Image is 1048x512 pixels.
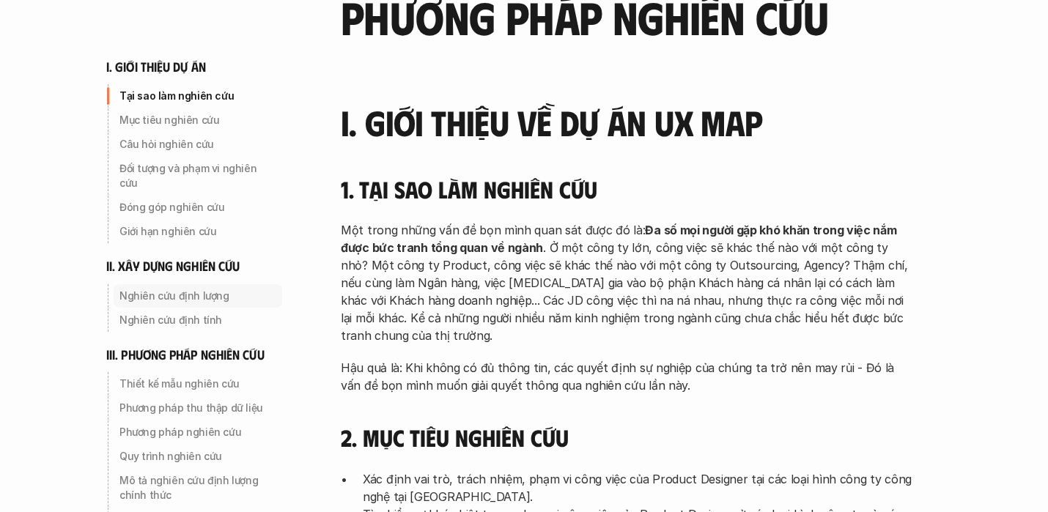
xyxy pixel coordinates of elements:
[106,196,282,219] a: Đóng góp nghiên cứu
[106,258,240,275] h6: ii. xây dựng nghiên cứu
[106,445,282,468] a: Quy trình nghiên cứu
[119,89,276,103] p: Tại sao làm nghiên cứu
[106,133,282,156] a: Câu hỏi nghiên cứu
[341,359,912,394] p: Hậu quả là: Khi không có đủ thông tin, các quyết định sự nghiệp của chúng ta trở nên may rủi - Đó...
[106,308,282,332] a: Nghiên cứu định tính
[119,473,276,502] p: Mô tả nghiên cứu định lượng chính thức
[341,175,912,203] h4: 1. Tại sao làm nghiên cứu
[119,401,276,415] p: Phương pháp thu thập dữ liệu
[106,84,282,108] a: Tại sao làm nghiên cứu
[119,449,276,464] p: Quy trình nghiên cứu
[119,289,276,303] p: Nghiên cứu định lượng
[106,346,265,363] h6: iii. phương pháp nghiên cứu
[119,313,276,327] p: Nghiên cứu định tính
[106,284,282,308] a: Nghiên cứu định lượng
[119,376,276,391] p: Thiết kế mẫu nghiên cứu
[106,420,282,444] a: Phương pháp nghiên cứu
[341,423,912,451] h4: 2. Mục tiêu nghiên cứu
[106,59,206,75] h6: i. giới thiệu dự án
[106,372,282,396] a: Thiết kế mẫu nghiên cứu
[106,396,282,420] a: Phương pháp thu thập dữ liệu
[363,470,912,505] p: Xác định vai trò, trách nhiệm, phạm vi công việc của Product Designer tại các loại hình công ty c...
[119,161,276,190] p: Đối tượng và phạm vi nghiên cứu
[341,221,912,344] p: Một trong những vấn đề bọn mình quan sát được đó là: . Ở một công ty lớn, công việc sẽ khác thế n...
[106,469,282,507] a: Mô tả nghiên cứu định lượng chính thức
[119,200,276,215] p: Đóng góp nghiên cứu
[341,103,912,142] h3: I. Giới thiệu về dự án UX Map
[119,137,276,152] p: Câu hỏi nghiên cứu
[119,224,276,239] p: Giới hạn nghiên cứu
[119,425,276,439] p: Phương pháp nghiên cứu
[106,108,282,132] a: Mục tiêu nghiên cứu
[106,220,282,243] a: Giới hạn nghiên cứu
[106,157,282,195] a: Đối tượng và phạm vi nghiên cứu
[119,113,276,127] p: Mục tiêu nghiên cứu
